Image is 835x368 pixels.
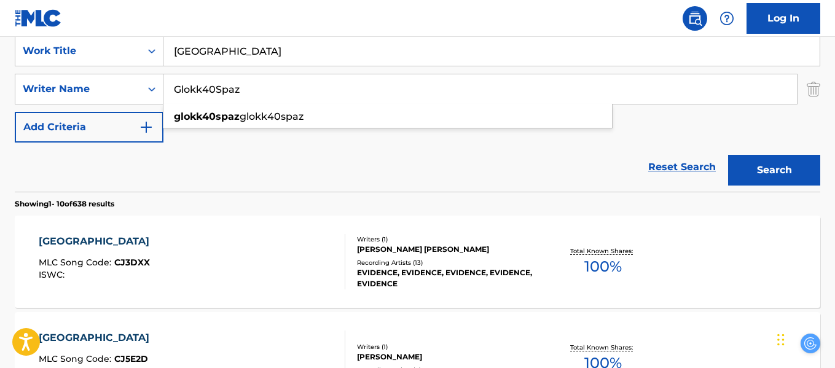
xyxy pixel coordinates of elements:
[15,198,114,209] p: Showing 1 - 10 of 638 results
[683,6,707,31] a: Public Search
[23,82,133,96] div: Writer Name
[807,74,820,104] img: Delete Criterion
[570,343,636,352] p: Total Known Shares:
[570,246,636,256] p: Total Known Shares:
[15,216,820,308] a: [GEOGRAPHIC_DATA]MLC Song Code:CJ3DXXISWC:Writers (1)[PERSON_NAME] [PERSON_NAME]Recording Artists...
[15,36,820,192] form: Search Form
[23,44,133,58] div: Work Title
[357,267,536,289] div: EVIDENCE, EVIDENCE, EVIDENCE, EVIDENCE, EVIDENCE
[357,258,536,267] div: Recording Artists ( 13 )
[642,154,722,181] a: Reset Search
[357,235,536,244] div: Writers ( 1 )
[39,331,155,345] div: [GEOGRAPHIC_DATA]
[15,9,62,27] img: MLC Logo
[114,353,148,364] span: CJ5E2D
[584,256,622,278] span: 100 %
[357,244,536,255] div: [PERSON_NAME] [PERSON_NAME]
[39,269,68,280] span: ISWC :
[747,3,820,34] a: Log In
[39,353,114,364] span: MLC Song Code :
[719,11,734,26] img: help
[39,257,114,268] span: MLC Song Code :
[715,6,739,31] div: Help
[15,112,163,143] button: Add Criteria
[777,321,785,358] div: Drag
[688,11,702,26] img: search
[357,351,536,362] div: [PERSON_NAME]
[39,234,155,249] div: [GEOGRAPHIC_DATA]
[139,120,154,135] img: 9d2ae6d4665cec9f34b9.svg
[174,111,240,122] strong: glokk40spaz
[728,155,820,186] button: Search
[357,342,536,351] div: Writers ( 1 )
[240,111,304,122] span: glokk40spaz
[114,257,150,268] span: CJ3DXX
[774,309,835,368] iframe: Chat Widget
